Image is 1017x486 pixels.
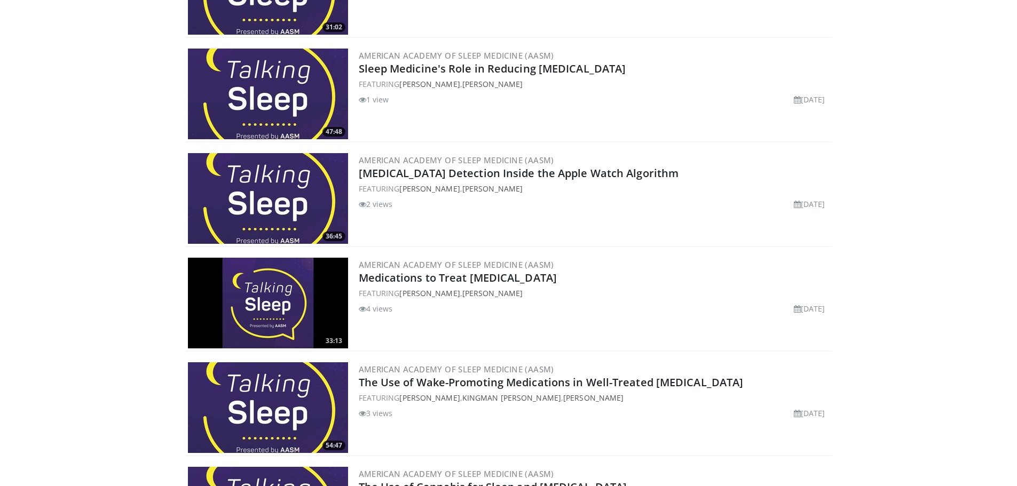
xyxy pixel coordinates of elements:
[322,127,345,137] span: 47:48
[188,153,348,244] a: 36:45
[322,232,345,241] span: 36:45
[359,408,393,419] li: 3 views
[188,362,348,453] a: 54:47
[359,94,389,105] li: 1 view
[359,375,744,389] a: The Use of Wake-Promoting Medications in Well-Treated [MEDICAL_DATA]
[188,49,348,139] img: bf6123b5-4ba5-4fce-9b7d-8c4be0c63331.300x170_q85_crop-smart_upscale.jpg
[794,94,825,105] li: [DATE]
[462,79,523,89] a: [PERSON_NAME]
[563,393,624,403] a: [PERSON_NAME]
[794,303,825,314] li: [DATE]
[322,22,345,32] span: 31:02
[188,258,348,348] img: 29197e54-4b81-4e77-93dd-4c0352c555c8.300x170_q85_crop-smart_upscale.jpg
[359,259,554,270] a: American Academy of Sleep Medicine (AASM)
[359,78,830,90] div: FEATURING ,
[462,393,561,403] a: Kingman [PERSON_NAME]
[359,468,554,479] a: American Academy of Sleep Medicine (AASM)
[188,49,348,139] a: 47:48
[399,393,460,403] a: [PERSON_NAME]
[188,362,348,453] img: d230d475-a8f7-4ffa-8b78-58b2cc04b803.300x170_q85_crop-smart_upscale.jpg
[462,184,523,194] a: [PERSON_NAME]
[359,50,554,61] a: American Academy of Sleep Medicine (AASM)
[462,288,523,298] a: [PERSON_NAME]
[794,198,825,210] li: [DATE]
[188,153,348,244] img: decf10e8-d9fb-4464-9508-c95efd114918.300x170_q85_crop-smart_upscale.jpg
[399,288,460,298] a: [PERSON_NAME]
[359,183,830,194] div: FEATURING ,
[322,441,345,450] span: 54:47
[359,392,830,403] div: FEATURING , ,
[359,61,626,76] a: Sleep Medicine's Role in Reducing [MEDICAL_DATA]
[359,198,393,210] li: 2 views
[188,258,348,348] a: 33:13
[359,155,554,165] a: American Academy of Sleep Medicine (AASM)
[359,270,557,285] a: Medications to Treat [MEDICAL_DATA]
[399,184,460,194] a: [PERSON_NAME]
[322,336,345,346] span: 33:13
[359,303,393,314] li: 4 views
[794,408,825,419] li: [DATE]
[359,166,679,180] a: [MEDICAL_DATA] Detection Inside the Apple Watch Algorithm
[399,79,460,89] a: [PERSON_NAME]
[359,288,830,299] div: FEATURING ,
[359,364,554,375] a: American Academy of Sleep Medicine (AASM)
